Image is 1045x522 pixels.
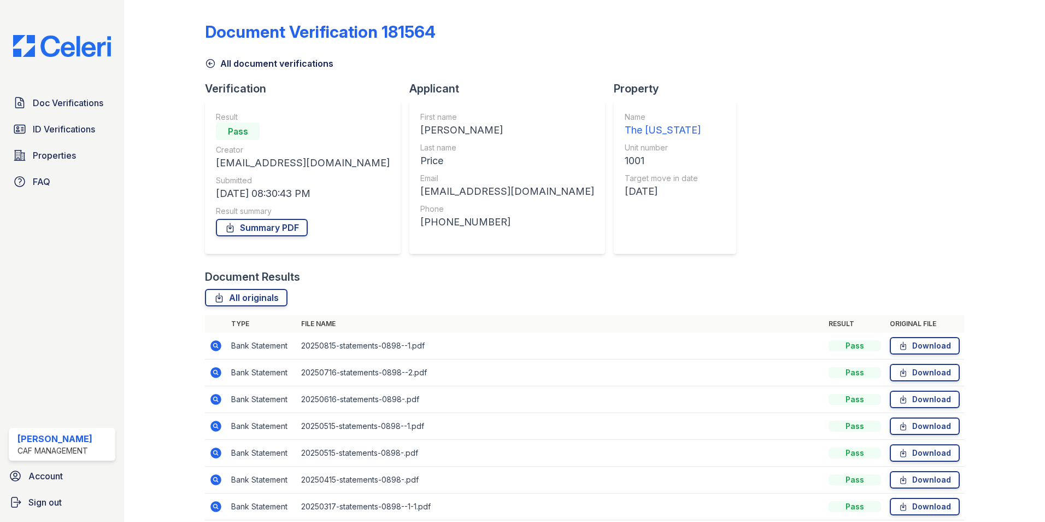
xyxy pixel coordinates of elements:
a: ID Verifications [9,118,115,140]
td: 20250317-statements-0898--1-1.pdf [297,494,824,520]
div: [DATE] 08:30:43 PM [216,186,390,201]
th: Type [227,315,297,333]
a: All document verifications [205,57,333,70]
div: [EMAIL_ADDRESS][DOMAIN_NAME] [216,155,390,171]
div: Last name [420,142,594,153]
div: Pass [829,394,881,405]
div: First name [420,112,594,123]
td: Bank Statement [227,359,297,386]
img: CE_Logo_Blue-a8612792a0a2168367f1c8372b55b34899dd931a85d93a1a3d3e32e68fde9ad4.png [4,35,120,57]
div: Price [420,153,594,169]
div: Submitted [216,175,390,186]
a: Download [890,364,960,381]
a: Doc Verifications [9,92,115,114]
div: Pass [829,367,881,378]
div: Pass [829,448,881,459]
div: Property [614,81,745,96]
div: Pass [829,340,881,351]
td: 20250515-statements-0898-.pdf [297,440,824,467]
div: Result summary [216,206,390,217]
td: Bank Statement [227,494,297,520]
a: Download [890,337,960,355]
span: Sign out [28,496,62,509]
div: [PERSON_NAME] [420,123,594,138]
span: Doc Verifications [33,96,103,109]
td: Bank Statement [227,333,297,359]
a: Properties [9,144,115,166]
div: Email [420,173,594,184]
div: Pass [829,421,881,432]
a: Download [890,471,960,489]
a: FAQ [9,171,115,193]
div: Pass [829,474,881,485]
td: 20250415-statements-0898-.pdf [297,467,824,494]
a: Account [4,465,120,487]
div: CAF Management [17,445,92,456]
td: Bank Statement [227,386,297,413]
a: Name The [US_STATE] [625,112,701,138]
div: [PHONE_NUMBER] [420,214,594,230]
a: Download [890,444,960,462]
div: Creator [216,144,390,155]
a: Download [890,391,960,408]
td: Bank Statement [227,467,297,494]
span: FAQ [33,175,50,188]
div: Applicant [409,81,614,96]
td: 20250716-statements-0898--2.pdf [297,359,824,386]
td: 20250616-statements-0898-.pdf [297,386,824,413]
div: 1001 [625,153,701,169]
div: Result [216,112,390,123]
span: Properties [33,149,76,162]
a: Download [890,417,960,435]
div: Name [625,112,701,123]
a: Summary PDF [216,219,308,236]
td: Bank Statement [227,413,297,440]
div: Target move in date [625,173,701,184]
div: [EMAIL_ADDRESS][DOMAIN_NAME] [420,184,594,199]
td: 20250815-statements-0898--1.pdf [297,333,824,359]
a: Download [890,498,960,515]
div: [DATE] [625,184,701,199]
div: The [US_STATE] [625,123,701,138]
div: Document Results [205,269,300,285]
div: Phone [420,204,594,214]
div: Unit number [625,142,701,153]
a: All originals [205,289,287,306]
th: File name [297,315,824,333]
div: Pass [829,501,881,512]
span: ID Verifications [33,123,95,136]
td: 20250515-statements-0898--1.pdf [297,413,824,440]
div: [PERSON_NAME] [17,432,92,445]
div: Document Verification 181564 [205,22,436,42]
div: Verification [205,81,409,96]
td: Bank Statement [227,440,297,467]
a: Sign out [4,491,120,513]
th: Result [824,315,885,333]
th: Original file [885,315,964,333]
div: Pass [216,123,260,140]
span: Account [28,469,63,483]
